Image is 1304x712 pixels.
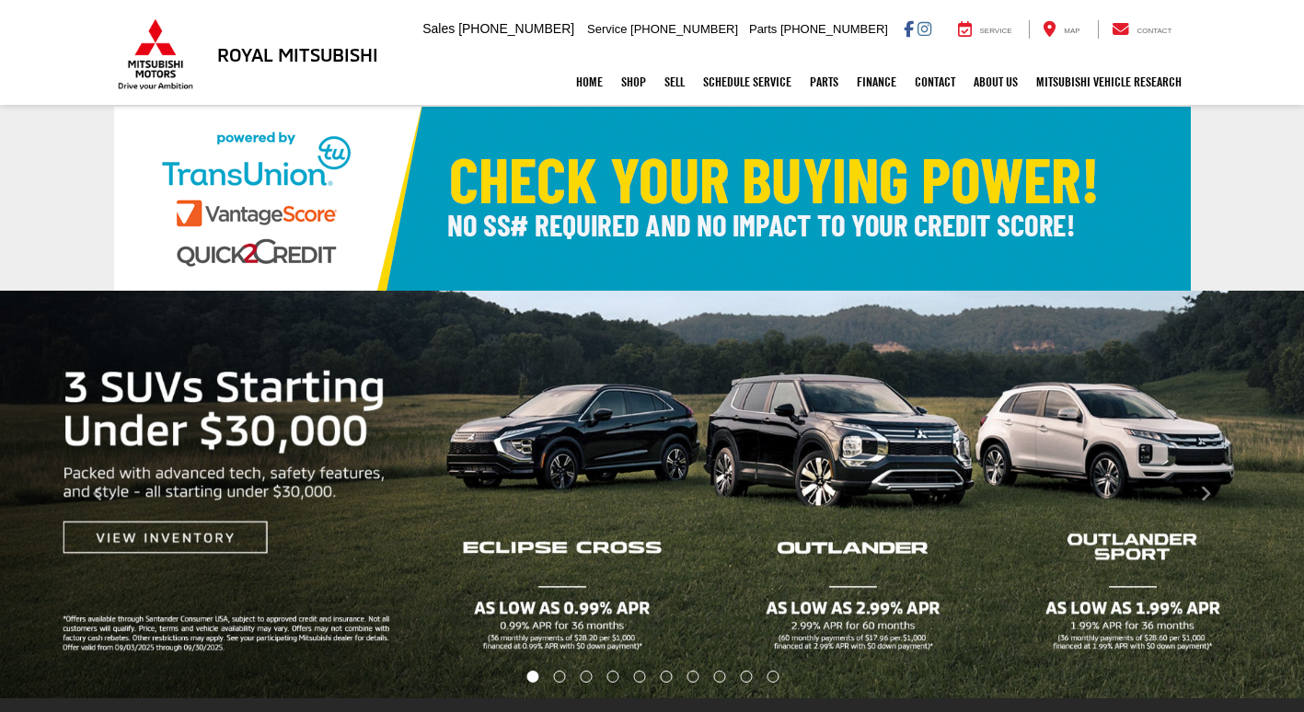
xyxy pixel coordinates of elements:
a: Contact [1098,20,1186,39]
li: Go to slide number 10. [767,671,779,683]
a: About Us [964,59,1027,105]
a: Schedule Service: Opens in a new tab [694,59,801,105]
li: Go to slide number 4. [607,671,619,683]
button: Click to view next picture. [1108,327,1304,661]
span: Parts [749,22,777,36]
li: Go to slide number 3. [581,671,593,683]
h3: Royal Mitsubishi [217,44,378,64]
span: Service [980,27,1012,35]
span: Service [587,22,627,36]
span: [PHONE_NUMBER] [458,21,574,36]
img: Mitsubishi [114,18,197,90]
a: Shop [612,59,655,105]
li: Go to slide number 2. [554,671,566,683]
span: Sales [422,21,455,36]
a: Sell [655,59,694,105]
li: Go to slide number 6. [660,671,672,683]
span: [PHONE_NUMBER] [780,22,888,36]
span: Map [1064,27,1079,35]
a: Mitsubishi Vehicle Research [1027,59,1191,105]
li: Go to slide number 5. [634,671,646,683]
span: Contact [1137,27,1171,35]
a: Map [1029,20,1093,39]
img: Check Your Buying Power [114,107,1191,291]
a: Home [567,59,612,105]
li: Go to slide number 8. [713,671,725,683]
li: Go to slide number 7. [687,671,698,683]
a: Instagram: Click to visit our Instagram page [917,21,931,36]
a: Service [944,20,1026,39]
a: Contact [906,59,964,105]
a: Parts: Opens in a new tab [801,59,848,105]
a: Finance [848,59,906,105]
a: Facebook: Click to visit our Facebook page [904,21,914,36]
span: [PHONE_NUMBER] [630,22,738,36]
li: Go to slide number 1. [526,671,538,683]
li: Go to slide number 9. [740,671,752,683]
